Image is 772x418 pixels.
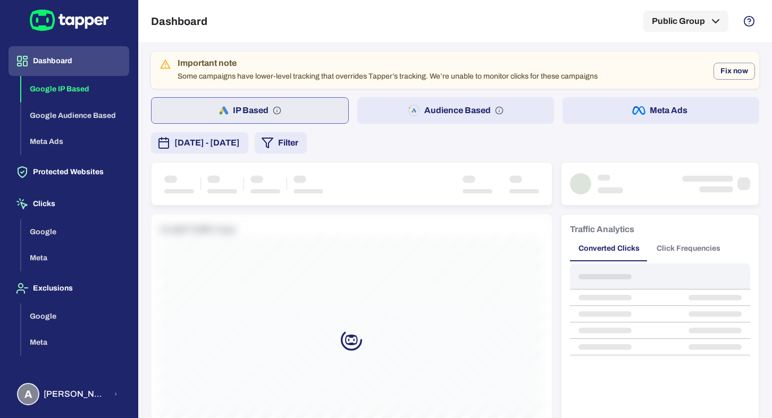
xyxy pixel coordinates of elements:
[21,137,129,146] a: Meta Ads
[178,55,598,86] div: Some campaigns have lower-level tracking that overrides Tapper’s tracking. We’re unable to monito...
[255,132,307,153] button: Filter
[563,97,759,124] button: Meta Ads
[44,389,107,399] span: [PERSON_NAME] [PERSON_NAME] Koutsogianni
[273,106,281,115] svg: IP based: Search, Display, and Shopping.
[648,236,729,261] button: Click Frequencies
[17,383,39,405] div: A
[21,253,129,262] a: Meta
[21,245,129,271] button: Meta
[9,274,129,303] button: Exclusions
[174,137,240,149] span: [DATE] - [DATE]
[357,97,554,124] button: Audience Based
[495,106,504,115] svg: Audience based: Search, Display, Shopping, Video Performance Max, Demand Generation
[151,132,248,153] button: [DATE] - [DATE]
[643,11,728,32] button: Public Group
[21,337,129,346] a: Meta
[9,199,129,208] a: Clicks
[9,46,129,76] button: Dashboard
[151,97,349,124] button: IP Based
[9,189,129,219] button: Clicks
[714,63,755,80] button: Fix now
[9,56,129,65] a: Dashboard
[21,129,129,155] button: Meta Ads
[21,84,129,93] a: Google IP Based
[151,15,207,28] h5: Dashboard
[21,311,129,320] a: Google
[9,283,129,292] a: Exclusions
[21,76,129,103] button: Google IP Based
[178,58,598,69] div: Important note
[21,226,129,235] a: Google
[570,223,634,236] h6: Traffic Analytics
[21,303,129,330] button: Google
[570,236,648,261] button: Converted Clicks
[21,329,129,356] button: Meta
[21,110,129,119] a: Google Audience Based
[9,167,129,176] a: Protected Websites
[9,157,129,187] button: Protected Websites
[9,379,129,410] button: A[PERSON_NAME] [PERSON_NAME] Koutsogianni
[21,103,129,129] button: Google Audience Based
[21,219,129,245] button: Google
